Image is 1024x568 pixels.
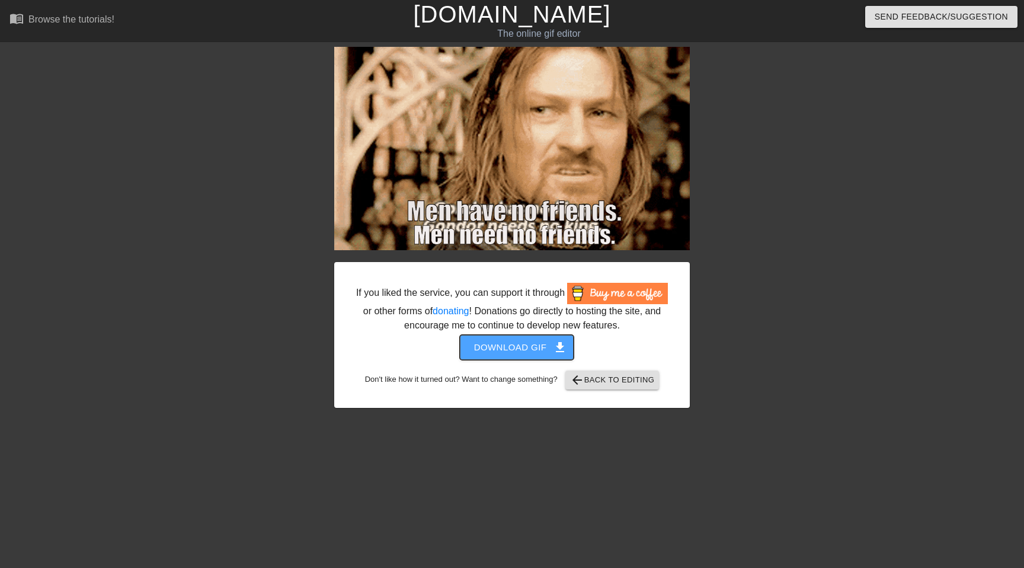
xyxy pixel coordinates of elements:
[570,373,584,387] span: arrow_back
[355,283,669,333] div: If you liked the service, you can support it through or other forms of ! Donations go directly to...
[565,371,660,390] button: Back to Editing
[28,14,114,24] div: Browse the tutorials!
[474,340,560,355] span: Download gif
[353,371,671,390] div: Don't like how it turned out? Want to change something?
[875,9,1008,24] span: Send Feedback/Suggestion
[460,335,574,360] button: Download gif
[347,27,731,41] div: The online gif editor
[9,11,114,30] a: Browse the tutorials!
[865,6,1017,28] button: Send Feedback/Suggestion
[570,373,655,387] span: Back to Editing
[553,340,567,355] span: get_app
[334,47,690,250] img: XXNAaT4h.gif
[9,11,24,25] span: menu_book
[413,1,610,27] a: [DOMAIN_NAME]
[567,283,668,304] img: Buy Me A Coffee
[433,306,469,316] a: donating
[450,342,574,352] a: Download gif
